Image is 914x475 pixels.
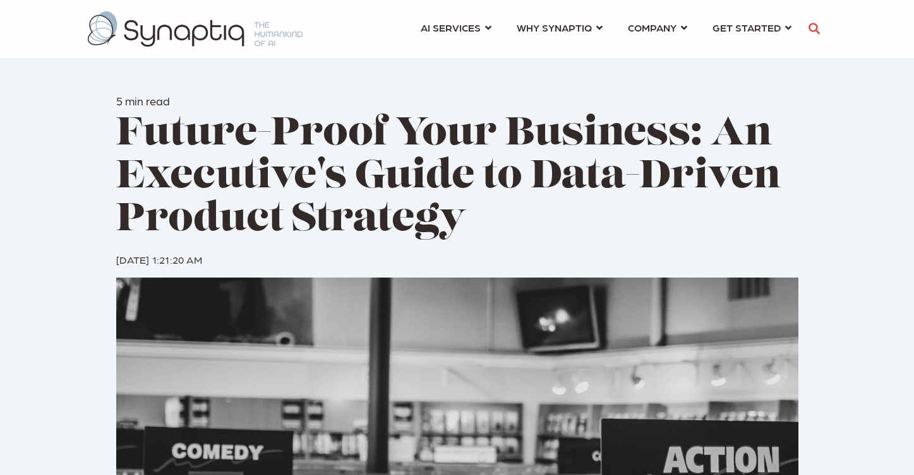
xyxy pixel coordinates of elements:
[628,16,687,39] a: COMPANY
[88,11,303,47] img: synaptiq logo-2
[628,19,676,36] span: COMPANY
[421,16,491,39] a: AI SERVICES
[116,115,781,240] span: Future-Proof Your Business: An Executive's Guide to Data-Driven Product Strategy
[713,19,781,36] span: GET STARTED
[517,16,603,39] a: WHY SYNAPTIQ
[116,253,202,266] span: [DATE] 1:21:20 AM
[408,6,804,52] nav: menu
[421,19,481,36] span: AI SERVICES
[713,16,791,39] a: GET STARTED
[116,94,798,108] h6: 5 min read
[517,19,592,36] span: WHY SYNAPTIQ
